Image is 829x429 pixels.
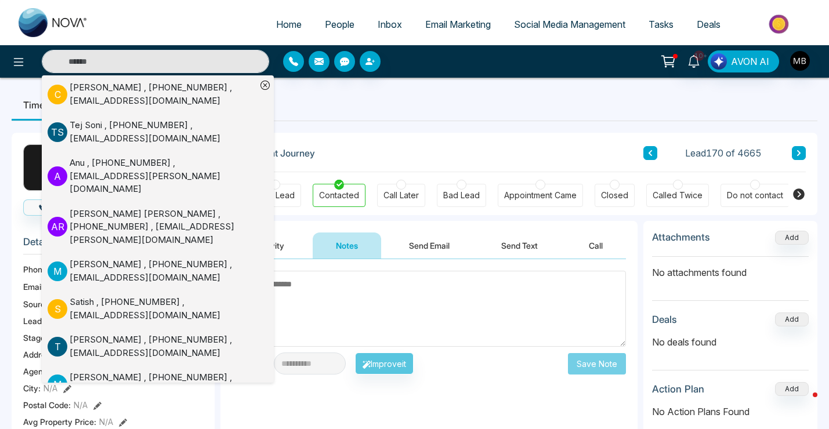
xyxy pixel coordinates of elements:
[652,335,809,349] p: No deals found
[685,146,762,160] span: Lead 170 of 4665
[414,13,502,35] a: Email Marketing
[23,144,70,191] div: J
[731,54,769,68] span: AVON AI
[70,258,256,284] div: [PERSON_NAME] , [PHONE_NUMBER] , [EMAIL_ADDRESS][DOMAIN_NAME]
[790,51,810,71] img: User Avatar
[649,19,674,30] span: Tasks
[48,299,67,319] p: S
[23,236,203,254] h3: Details
[48,261,67,281] p: M
[685,13,732,35] a: Deals
[44,382,57,394] span: N/A
[319,190,359,201] div: Contacted
[653,190,703,201] div: Called Twice
[790,390,817,417] iframe: Intercom live chat
[23,298,52,310] span: Source:
[48,375,67,394] p: M
[70,333,256,359] div: [PERSON_NAME] , [PHONE_NUMBER] , [EMAIL_ADDRESS][DOMAIN_NAME]
[70,81,256,107] div: [PERSON_NAME] , [PHONE_NUMBER] , [EMAIL_ADDRESS][DOMAIN_NAME]
[383,190,419,201] div: Call Later
[378,19,402,30] span: Inbox
[652,314,677,325] h3: Deals
[23,263,49,275] span: Phone:
[70,208,256,247] div: [PERSON_NAME] [PERSON_NAME] , [PHONE_NUMBER] , [EMAIL_ADDRESS][PERSON_NAME][DOMAIN_NAME]
[652,231,710,243] h3: Attachments
[425,19,491,30] span: Email Marketing
[313,232,381,259] button: Notes
[775,232,809,242] span: Add
[23,382,41,394] span: City :
[99,416,113,428] span: N/A
[313,13,366,35] a: People
[23,399,71,411] span: Postal Code :
[70,296,256,322] div: Satish , [PHONE_NUMBER] , [EMAIL_ADDRESS][DOMAIN_NAME]
[48,217,67,237] p: A R
[23,348,73,361] span: Address:
[256,190,295,201] div: New Lead
[48,166,67,186] p: A
[366,13,414,35] a: Inbox
[652,405,809,419] p: No Action Plans Found
[23,332,48,344] span: Stage:
[727,190,783,201] div: Do not contact
[775,231,809,245] button: Add
[265,13,313,35] a: Home
[23,416,96,428] span: Avg Property Price :
[70,371,256,397] div: [PERSON_NAME] , [PHONE_NUMBER] , [EMAIL_ADDRESS][DOMAIN_NAME]
[23,315,65,327] span: Lead Type:
[48,85,67,104] p: C
[568,353,626,375] button: Save Note
[23,199,79,216] button: Call
[276,19,302,30] span: Home
[514,19,625,30] span: Social Media Management
[23,365,48,377] span: Agent:
[19,8,88,37] img: Nova CRM Logo
[566,232,626,259] button: Call
[443,190,480,201] div: Bad Lead
[775,312,809,326] button: Add
[502,13,637,35] a: Social Media Management
[478,232,561,259] button: Send Text
[652,257,809,279] p: No attachments found
[12,89,71,121] li: Timeline
[70,157,256,196] div: Anu , [PHONE_NUMBER] , [EMAIL_ADDRESS][PERSON_NAME][DOMAIN_NAME]
[652,383,704,395] h3: Action Plan
[386,232,473,259] button: Send Email
[694,50,704,61] span: 10+
[738,11,822,37] img: Market-place.gif
[708,50,779,72] button: AVON AI
[775,382,809,396] button: Add
[680,50,708,71] a: 10+
[48,337,67,357] p: T
[325,19,354,30] span: People
[697,19,721,30] span: Deals
[48,122,67,142] p: T S
[504,190,577,201] div: Appointment Came
[70,119,256,145] div: Tej Soni , [PHONE_NUMBER] , [EMAIL_ADDRESS][DOMAIN_NAME]
[74,399,88,411] span: N/A
[23,281,45,293] span: Email:
[637,13,685,35] a: Tasks
[711,53,727,70] img: Lead Flow
[601,190,628,201] div: Closed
